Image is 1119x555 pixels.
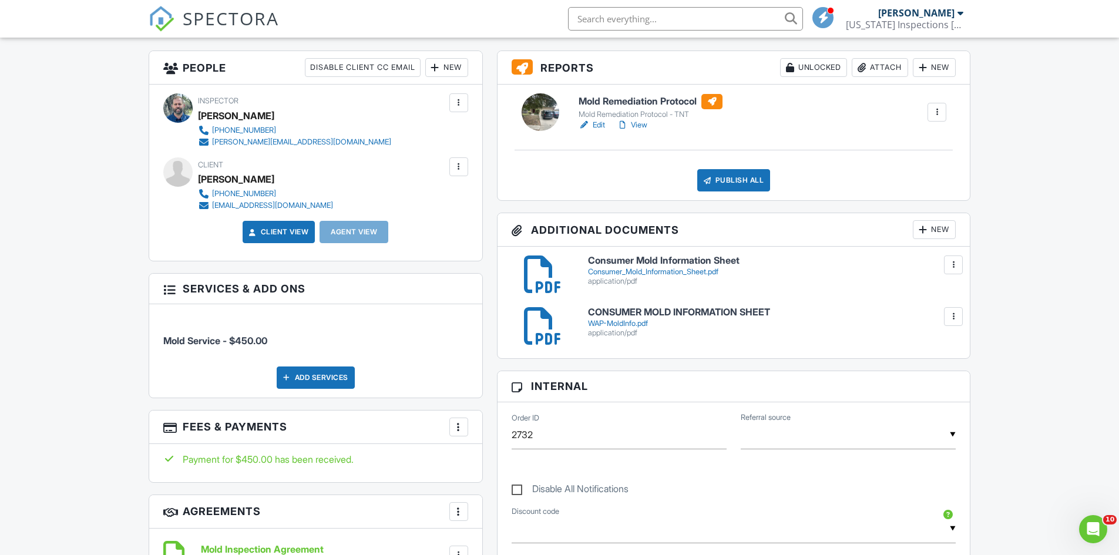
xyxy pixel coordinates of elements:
[149,16,279,41] a: SPECTORA
[588,255,956,285] a: Consumer Mold Information Sheet Consumer_Mold_Information_Sheet.pdf application/pdf
[305,58,421,77] div: Disable Client CC Email
[512,483,629,498] label: Disable All Notifications
[198,188,333,200] a: [PHONE_NUMBER]
[588,267,956,277] div: Consumer_Mold_Information_Sheet.pdf
[741,412,791,423] label: Referral source
[198,96,238,105] span: Inspector
[212,201,333,210] div: [EMAIL_ADDRESS][DOMAIN_NAME]
[163,453,468,466] div: Payment for $450.00 has been received.
[588,307,956,337] a: CONSUMER MOLD INFORMATION SHEET WAP-MoldInfo.pdf application/pdf
[198,125,391,136] a: [PHONE_NUMBER]
[780,58,847,77] div: Unlocked
[846,19,963,31] div: Texas Inspections Today LLC
[588,277,956,286] div: application/pdf
[697,169,771,191] div: Publish All
[579,94,723,120] a: Mold Remediation Protocol Mold Remediation Protocol - TNT
[163,335,267,347] span: Mold Service - $450.00
[878,7,955,19] div: [PERSON_NAME]
[498,213,970,247] h3: Additional Documents
[579,110,723,119] div: Mold Remediation Protocol - TNT
[212,126,276,135] div: [PHONE_NUMBER]
[498,371,970,402] h3: Internal
[425,58,468,77] div: New
[579,94,723,109] h6: Mold Remediation Protocol
[198,136,391,148] a: [PERSON_NAME][EMAIL_ADDRESS][DOMAIN_NAME]
[163,313,468,356] li: Service: Mold Service
[913,58,956,77] div: New
[198,200,333,211] a: [EMAIL_ADDRESS][DOMAIN_NAME]
[212,189,276,199] div: [PHONE_NUMBER]
[277,366,355,389] div: Add Services
[149,51,482,85] h3: People
[149,411,482,444] h3: Fees & Payments
[198,160,223,169] span: Client
[588,307,956,318] h6: CONSUMER MOLD INFORMATION SHEET
[247,226,309,238] a: Client View
[1079,515,1107,543] iframe: Intercom live chat
[588,255,956,266] h6: Consumer Mold Information Sheet
[201,544,324,555] h6: Mold Inspection Agreement
[198,107,274,125] div: [PERSON_NAME]
[512,413,539,423] label: Order ID
[212,137,391,147] div: [PERSON_NAME][EMAIL_ADDRESS][DOMAIN_NAME]
[149,274,482,304] h3: Services & Add ons
[579,119,605,131] a: Edit
[149,6,174,32] img: The Best Home Inspection Software - Spectora
[588,328,956,338] div: application/pdf
[512,506,559,517] label: Discount code
[149,495,482,529] h3: Agreements
[617,119,647,131] a: View
[588,319,956,328] div: WAP-MoldInfo.pdf
[498,51,970,85] h3: Reports
[183,6,279,31] span: SPECTORA
[913,220,956,239] div: New
[568,7,803,31] input: Search everything...
[198,170,274,188] div: [PERSON_NAME]
[1103,515,1117,524] span: 10
[852,58,908,77] div: Attach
